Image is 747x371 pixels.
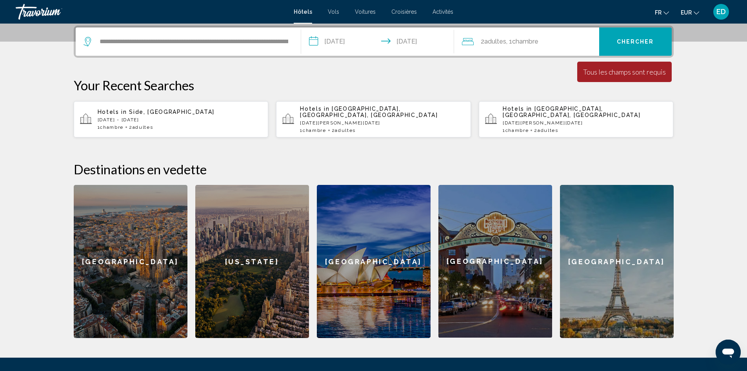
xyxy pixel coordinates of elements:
[391,9,417,15] a: Croisières
[317,185,431,338] a: [GEOGRAPHIC_DATA]
[332,128,356,133] span: 2
[98,109,127,115] span: Hotels in
[195,185,309,338] a: [US_STATE]
[300,106,329,112] span: Hotels in
[503,106,532,112] span: Hotels in
[100,124,124,130] span: Chambre
[560,185,674,338] a: [GEOGRAPHIC_DATA]
[98,124,124,130] span: 1
[538,128,558,133] span: Adultes
[16,4,286,20] a: Travorium
[583,68,666,76] div: Tous les champs sont requis
[454,27,599,56] button: Travelers: 2 adults, 0 children
[716,340,741,365] iframe: Bouton de lancement de la fenêtre de messagerie
[711,4,731,20] button: User Menu
[355,9,376,15] a: Voitures
[503,128,529,133] span: 1
[98,117,262,122] p: [DATE] - [DATE]
[133,124,153,130] span: Adultes
[681,9,692,16] span: EUR
[129,124,153,130] span: 2
[534,128,558,133] span: 2
[76,27,672,56] div: Search widget
[74,101,269,138] button: Hotels in Side, [GEOGRAPHIC_DATA][DATE] - [DATE]1Chambre2Adultes
[481,36,506,47] span: 2
[503,120,667,126] p: [DATE][PERSON_NAME][DATE]
[484,38,506,45] span: Adultes
[479,101,674,138] button: Hotels in [GEOGRAPHIC_DATA], [GEOGRAPHIC_DATA], [GEOGRAPHIC_DATA][DATE][PERSON_NAME][DATE]1Chambr...
[599,27,672,56] button: Chercher
[503,106,640,118] span: [GEOGRAPHIC_DATA], [GEOGRAPHIC_DATA], [GEOGRAPHIC_DATA]
[335,128,356,133] span: Adultes
[681,7,699,18] button: Change currency
[328,9,339,15] a: Vols
[300,120,465,126] p: [DATE][PERSON_NAME][DATE]
[301,27,454,56] button: Check-in date: Oct 5, 2025 Check-out date: Oct 14, 2025
[74,185,187,338] a: [GEOGRAPHIC_DATA]
[716,8,726,16] span: ED
[129,109,214,115] span: Side, [GEOGRAPHIC_DATA]
[438,185,552,338] div: [GEOGRAPHIC_DATA]
[300,128,326,133] span: 1
[438,185,552,338] a: [GEOGRAPHIC_DATA]
[506,36,538,47] span: , 1
[300,106,438,118] span: [GEOGRAPHIC_DATA], [GEOGRAPHIC_DATA], [GEOGRAPHIC_DATA]
[617,39,654,45] span: Chercher
[303,128,326,133] span: Chambre
[505,128,529,133] span: Chambre
[74,77,674,93] p: Your Recent Searches
[276,101,471,138] button: Hotels in [GEOGRAPHIC_DATA], [GEOGRAPHIC_DATA], [GEOGRAPHIC_DATA][DATE][PERSON_NAME][DATE]1Chambr...
[433,9,453,15] a: Activités
[512,38,538,45] span: Chambre
[655,9,662,16] span: fr
[294,9,312,15] a: Hôtels
[74,161,674,177] h2: Destinations en vedette
[655,7,669,18] button: Change language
